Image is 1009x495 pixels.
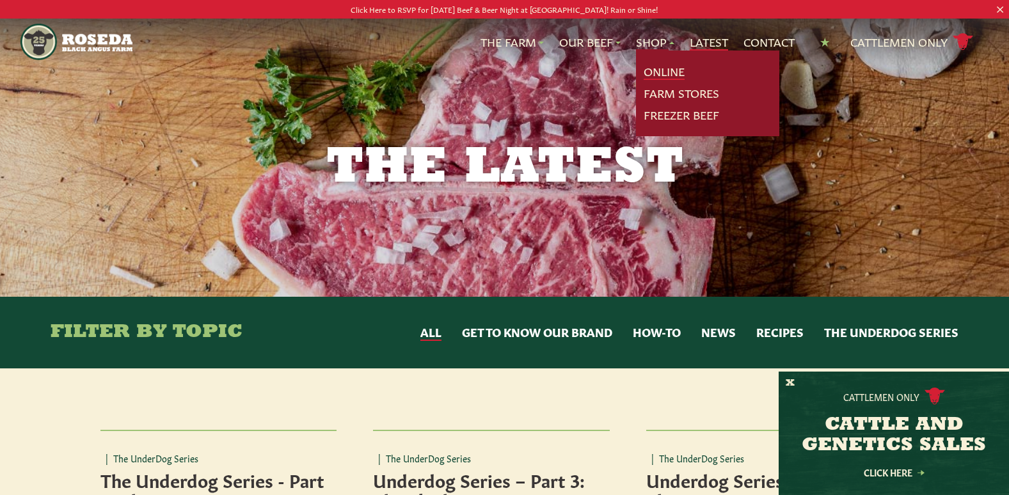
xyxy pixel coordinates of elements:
[795,415,993,456] h3: CATTLE AND GENETICS SALES
[651,452,654,464] span: |
[51,3,958,16] p: Click Here to RSVP for [DATE] Beef & Beer Night at [GEOGRAPHIC_DATA]! Rain or Shine!
[836,468,951,476] a: Click Here
[636,34,674,51] a: Shop
[646,452,883,464] p: The UnderDog Series
[743,34,795,51] a: Contact
[786,377,795,390] button: X
[177,143,832,194] h1: The Latest
[850,31,973,53] a: Cattlemen Only
[633,324,681,341] button: How-to
[824,324,958,341] button: The UnderDog Series
[106,452,108,464] span: |
[373,452,610,464] p: The UnderDog Series
[481,34,544,51] a: The Farm
[756,324,804,341] button: Recipes
[462,324,612,341] button: Get to Know Our Brand
[378,452,381,464] span: |
[420,324,441,341] button: All
[20,19,989,65] nav: Main Navigation
[701,324,736,341] button: News
[843,390,919,403] p: Cattlemen Only
[644,63,685,80] a: Online
[644,85,719,102] a: Farm Stores
[559,34,621,51] a: Our Beef
[690,34,728,51] a: Latest
[925,388,945,405] img: cattle-icon.svg
[100,452,337,464] p: The UnderDog Series
[644,107,719,123] a: Freezer Beef
[51,322,242,343] h4: Filter By Topic
[20,24,133,60] img: https://roseda.com/wp-content/uploads/2021/05/roseda-25-header.png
